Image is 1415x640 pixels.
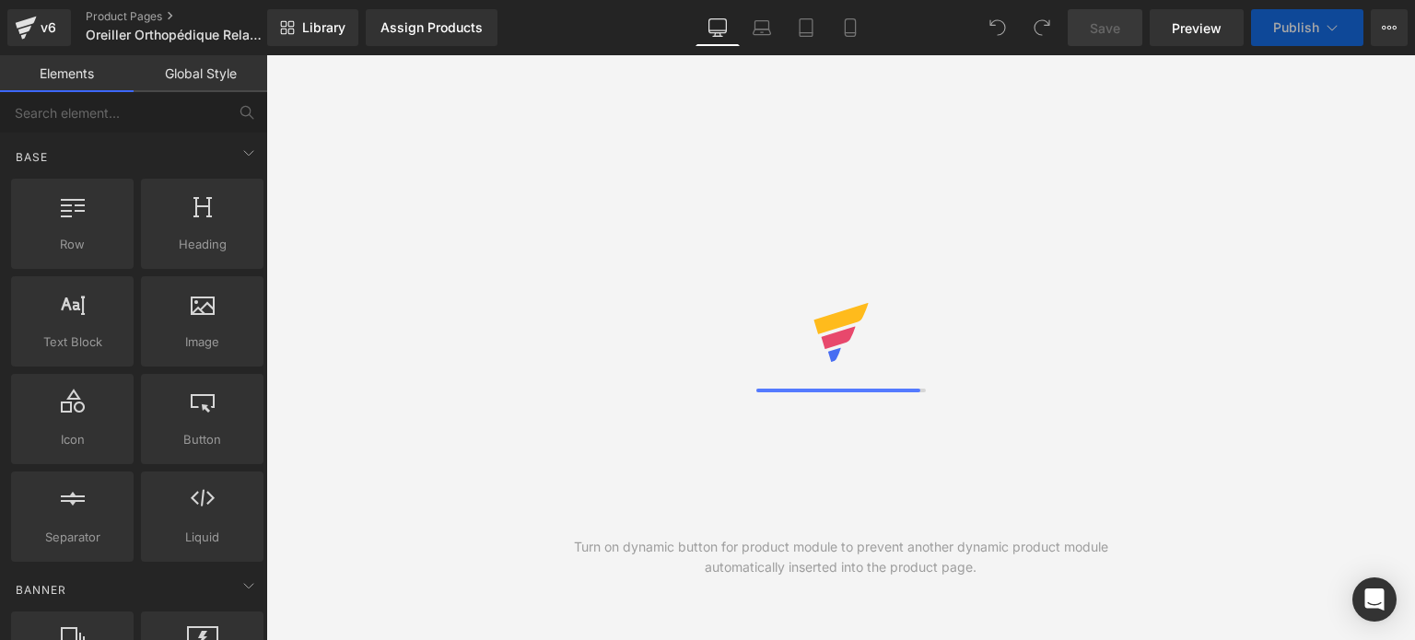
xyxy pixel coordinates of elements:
div: Open Intercom Messenger [1352,577,1397,622]
a: Preview [1150,9,1244,46]
span: Text Block [17,332,128,352]
button: Redo [1023,9,1060,46]
span: Icon [17,430,128,449]
button: Undo [979,9,1016,46]
a: Laptop [740,9,784,46]
span: Liquid [146,528,258,547]
span: Library [302,19,345,36]
a: v6 [7,9,71,46]
a: Tablet [784,9,828,46]
a: Desktop [696,9,740,46]
span: Image [146,332,258,352]
span: Banner [14,581,68,599]
span: Separator [17,528,128,547]
button: More [1371,9,1408,46]
span: Publish [1273,20,1319,35]
button: Publish [1251,9,1363,46]
span: Preview [1172,18,1222,38]
span: Save [1090,18,1120,38]
div: Turn on dynamic button for product module to prevent another dynamic product module automatically... [554,537,1128,577]
span: Heading [146,235,258,254]
span: Base [14,148,50,166]
span: Button [146,430,258,449]
span: Oreiller Orthopédique Relaxant | No Header No Footer | CTR [PERSON_NAME] Template | 040920 [86,28,263,42]
a: Mobile [828,9,872,46]
a: Global Style [134,55,267,92]
div: Assign Products [380,20,483,35]
div: v6 [37,16,60,40]
span: Row [17,235,128,254]
a: New Library [267,9,358,46]
a: Product Pages [86,9,298,24]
